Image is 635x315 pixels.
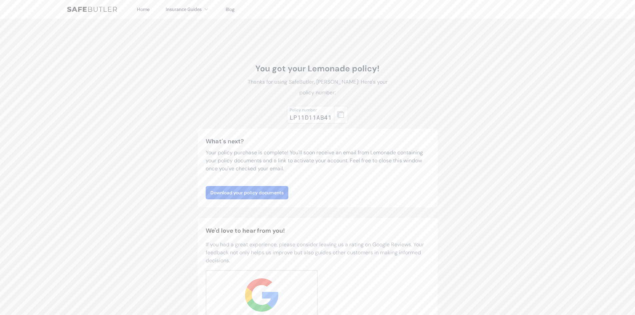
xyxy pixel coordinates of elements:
div: LP11D11AB41 [290,113,332,122]
img: SafeButler Text Logo [67,7,117,12]
div: Policy number [290,107,332,113]
a: Blog [226,6,235,12]
a: Download your policy documents [206,186,288,199]
a: Home [137,6,150,12]
button: Insurance Guides [166,5,210,13]
h1: You got your Lemonade policy! [243,63,392,74]
h3: What's next? [206,137,430,146]
img: google.svg [245,278,278,312]
p: Your policy purchase is complete! You'll soon receive an email from Lemonade containing your poli... [206,149,430,173]
p: If you had a great experience, please consider leaving us a rating on Google Reviews. Your feedba... [206,241,430,265]
h2: We'd love to hear from you! [206,226,430,235]
p: Thanks for using SafeButler, [PERSON_NAME]! Here's your policy number: [243,77,392,98]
